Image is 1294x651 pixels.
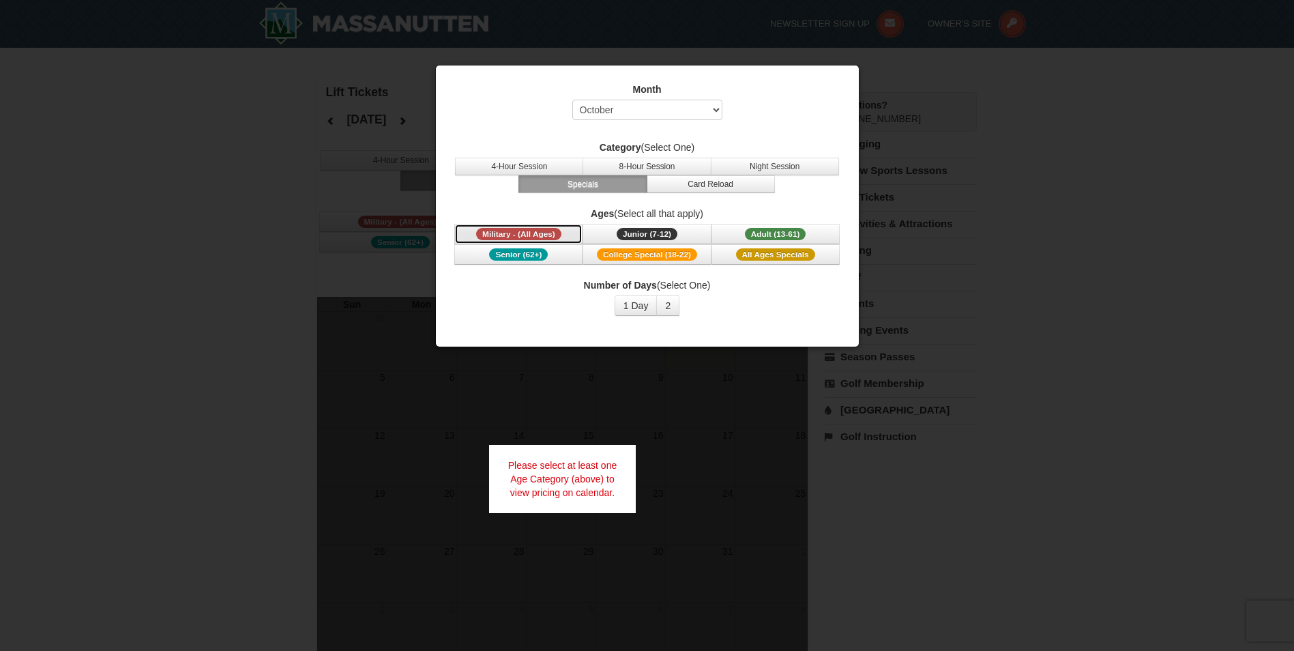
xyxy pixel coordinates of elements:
span: College Special (18-22) [597,248,697,261]
button: Military - (All Ages) [454,224,583,244]
button: 2 [656,295,679,316]
span: Adult (13-61) [745,228,806,240]
label: (Select One) [453,141,842,154]
strong: Month [633,84,662,95]
button: College Special (18-22) [583,244,711,265]
button: 4-Hour Session [455,158,583,175]
strong: Category [600,142,641,153]
span: All Ages Specials [736,248,815,261]
button: 8-Hour Session [583,158,711,175]
label: (Select all that apply) [453,207,842,220]
label: (Select One) [453,278,842,292]
span: Junior (7-12) [617,228,677,240]
button: Specials [518,175,647,193]
button: All Ages Specials [711,244,840,265]
strong: Ages [591,208,614,219]
button: Senior (62+) [454,244,583,265]
span: Senior (62+) [489,248,548,261]
span: Military - (All Ages) [476,228,561,240]
button: 1 Day [615,295,658,316]
button: Junior (7-12) [583,224,711,244]
button: Adult (13-61) [711,224,840,244]
strong: Number of Days [584,280,657,291]
button: Card Reload [647,175,775,193]
div: Please select at least one Age Category (above) to view pricing on calendar. [489,445,636,513]
button: Night Session [711,158,839,175]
